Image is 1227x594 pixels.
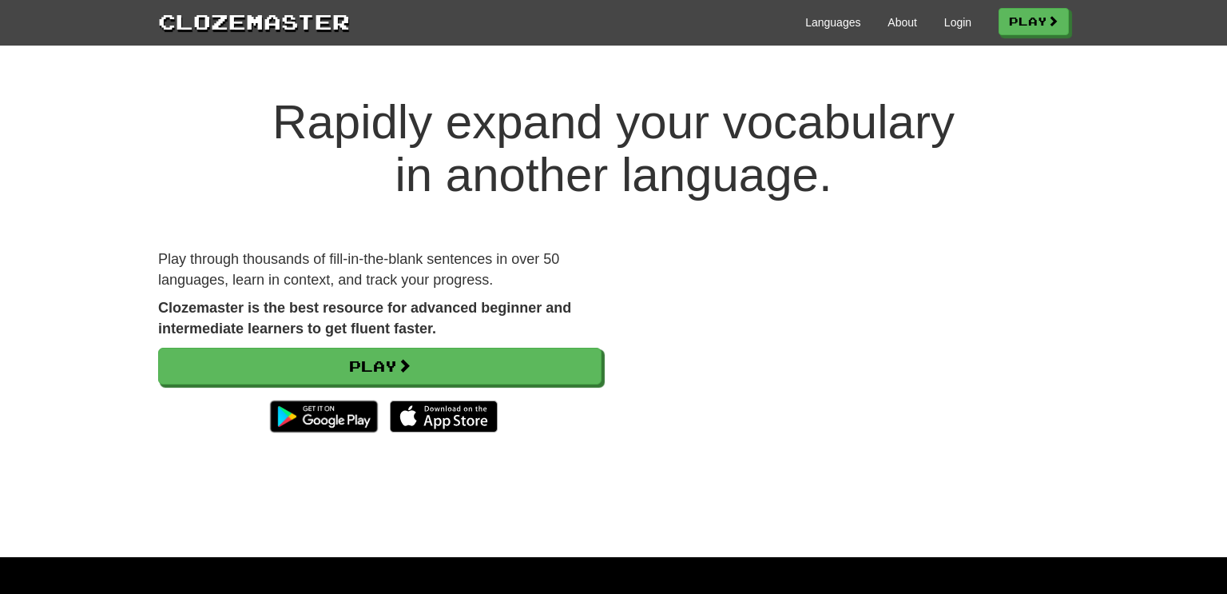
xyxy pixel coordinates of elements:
img: Download_on_the_App_Store_Badge_US-UK_135x40-25178aeef6eb6b83b96f5f2d004eda3bffbb37122de64afbaef7... [390,401,498,433]
a: Play [999,8,1069,35]
a: Clozemaster [158,6,350,36]
a: About [887,14,917,30]
a: Languages [805,14,860,30]
strong: Clozemaster is the best resource for advanced beginner and intermediate learners to get fluent fa... [158,300,571,337]
img: Get it on Google Play [262,393,386,441]
p: Play through thousands of fill-in-the-blank sentences in over 50 languages, learn in context, and... [158,249,602,290]
a: Login [944,14,971,30]
a: Play [158,348,602,385]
